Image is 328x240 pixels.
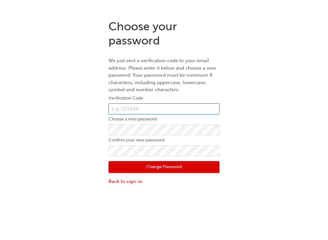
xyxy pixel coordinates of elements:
[108,94,220,102] label: Verification Code
[108,161,220,173] button: Change Password
[108,136,220,144] label: Confirm your new password
[108,19,220,47] h1: Choose your password
[108,103,220,114] input: e.g. 123456
[108,178,220,185] a: Back to sign-in
[108,115,220,123] label: Choose a new password
[108,57,220,93] p: We just sent a verification code to your email address. Please enter it below and choose a new pa...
